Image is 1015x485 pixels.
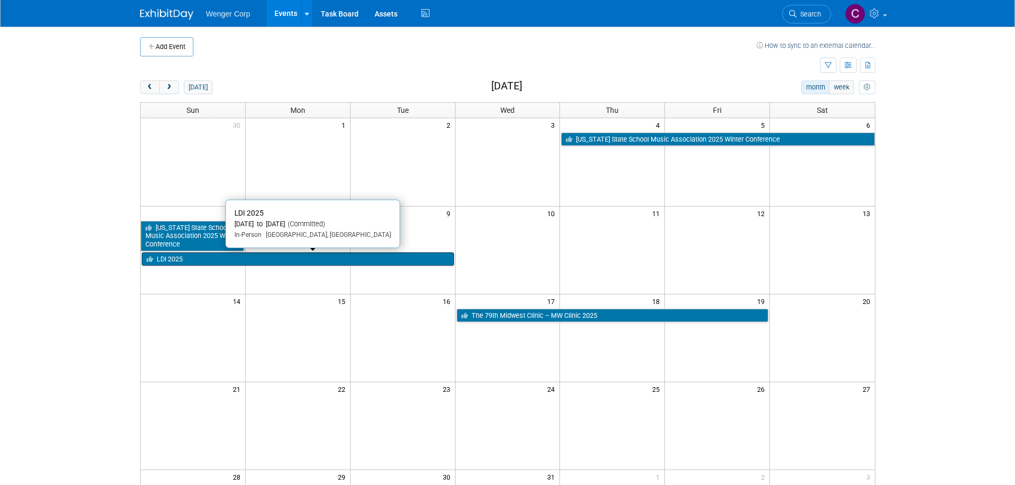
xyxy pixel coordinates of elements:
span: 2 [445,118,455,131]
button: next [159,80,179,94]
div: [DATE] to [DATE] [234,220,391,229]
span: 27 [862,382,875,396]
a: [US_STATE] State School Music Association 2025 Winter Conference [561,133,874,146]
span: 31 [546,470,559,483]
span: Wed [500,106,515,114]
span: 23 [442,382,455,396]
a: The 79th Midwest Clinic – MW Clinic 2025 [457,309,769,323]
span: 3 [550,118,559,131]
a: How to sync to an external calendar... [757,42,875,50]
span: 16 [442,294,455,308]
span: 12 [756,207,769,220]
span: Mon [290,106,305,114]
span: 1 [340,118,350,131]
button: Add Event [140,37,193,56]
span: [GEOGRAPHIC_DATA], [GEOGRAPHIC_DATA] [262,231,391,239]
button: myCustomButton [859,80,875,94]
span: 5 [760,118,769,131]
span: 10 [546,207,559,220]
span: 2 [760,470,769,483]
button: month [801,80,830,94]
span: Search [797,10,821,18]
button: prev [140,80,160,94]
span: 13 [862,207,875,220]
span: 4 [655,118,664,131]
a: Search [782,5,831,23]
button: week [829,80,854,94]
i: Personalize Calendar [864,84,871,91]
span: 22 [337,382,350,396]
span: 20 [862,294,875,308]
span: Fri [713,106,721,114]
span: LDI 2025 [234,209,264,217]
span: Thu [606,106,619,114]
img: Cynde Bock [845,4,865,24]
span: 14 [232,294,245,308]
a: [US_STATE] State School Music Association 2025 Winter Conference [141,221,244,251]
span: 25 [651,382,664,396]
span: 9 [445,207,455,220]
span: (Committed) [285,220,325,228]
span: 19 [756,294,769,308]
span: Sat [817,106,828,114]
span: 24 [546,382,559,396]
span: 3 [865,470,875,483]
span: 11 [651,207,664,220]
span: 30 [442,470,455,483]
button: [DATE] [184,80,212,94]
span: 17 [546,294,559,308]
span: 21 [232,382,245,396]
img: ExhibitDay [140,9,193,20]
span: Tue [397,106,409,114]
a: LDI 2025 [142,252,454,266]
span: 6 [865,118,875,131]
span: In-Person [234,231,262,239]
span: 29 [337,470,350,483]
span: Sun [186,106,199,114]
span: 28 [232,470,245,483]
span: 1 [655,470,664,483]
h2: [DATE] [491,80,522,92]
span: 15 [337,294,350,308]
span: 18 [651,294,664,308]
span: 26 [756,382,769,396]
span: Wenger Corp [206,10,250,18]
span: 30 [232,118,245,131]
